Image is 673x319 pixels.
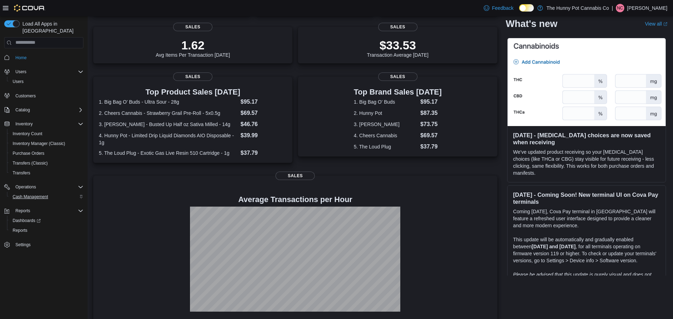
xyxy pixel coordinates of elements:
dt: 2. Cheers Cannabis - Strawberry Grail Pre-Roll - 5x0.5g [99,110,238,117]
span: Users [15,69,26,75]
a: Inventory Count [10,130,45,138]
dt: 1. Big Bag O' Buds - Ultra Sour - 28g [99,98,238,105]
button: Operations [1,182,86,192]
button: Catalog [1,105,86,115]
button: Inventory [1,119,86,129]
span: Dashboards [10,216,83,225]
dd: $73.75 [420,120,442,129]
span: Reports [15,208,30,214]
h3: Top Brand Sales [DATE] [354,88,442,96]
button: Transfers (Classic) [7,158,86,168]
dt: 4. Hunny Pot - Limited Drip Liquid Diamonds AIO Disposable - 1g [99,132,238,146]
a: Home [13,54,29,62]
span: Inventory Count [10,130,83,138]
svg: External link [663,22,667,26]
span: NC [617,4,623,12]
img: Cova [14,5,45,12]
button: Inventory Count [7,129,86,139]
button: Users [13,68,29,76]
span: Inventory [13,120,83,128]
button: Users [7,77,86,86]
span: Load All Apps in [GEOGRAPHIC_DATA] [20,20,83,34]
p: $33.53 [367,38,429,52]
span: Cash Management [13,194,48,200]
p: This update will be automatically and gradually enabled between , for all terminals operating on ... [513,236,660,264]
span: Home [13,53,83,62]
dt: 1. Big Bag O' Buds [354,98,417,105]
a: Reports [10,226,30,235]
span: Transfers (Classic) [10,159,83,167]
button: Operations [13,183,39,191]
span: Transfers [13,170,30,176]
a: Purchase Orders [10,149,47,158]
button: Home [1,53,86,63]
span: Users [10,77,83,86]
span: Reports [13,228,27,233]
dt: 5. The Loud Plug [354,143,417,150]
span: Purchase Orders [13,151,45,156]
span: Reports [10,226,83,235]
p: The Hunny Pot Cannabis Co [546,4,609,12]
button: Reports [1,206,86,216]
span: Purchase Orders [10,149,83,158]
button: Purchase Orders [7,148,86,158]
dd: $69.57 [420,131,442,140]
span: Settings [13,240,83,249]
dt: 3. [PERSON_NAME] [354,121,417,128]
input: Dark Mode [519,4,534,12]
dd: $46.76 [240,120,287,129]
dd: $95.17 [420,98,442,106]
span: Inventory Count [13,131,42,137]
span: Sales [276,172,315,180]
span: Transfers (Classic) [13,160,48,166]
button: Settings [1,240,86,250]
button: Inventory [13,120,35,128]
a: Dashboards [10,216,43,225]
button: Inventory Manager (Classic) [7,139,86,148]
span: Inventory Manager (Classic) [13,141,65,146]
a: Dashboards [7,216,86,226]
p: Coming [DATE], Cova Pay terminal in [GEOGRAPHIC_DATA] will feature a refreshed user interface des... [513,208,660,229]
h3: [DATE] - [MEDICAL_DATA] choices are now saved when receiving [513,132,660,146]
strong: [DATE] and [DATE] [532,244,576,250]
dd: $39.99 [240,131,287,140]
h3: [DATE] - Coming Soon! New terminal UI on Cova Pay terminals [513,192,660,206]
span: Users [13,79,23,84]
button: Catalog [13,106,33,114]
div: Transaction Average [DATE] [367,38,429,58]
p: 1.62 [156,38,230,52]
a: Settings [13,241,33,249]
dd: $95.17 [240,98,287,106]
p: We've updated product receiving so your [MEDICAL_DATA] choices (like THCa or CBG) stay visible fo... [513,149,660,177]
dt: 3. [PERSON_NAME] - Busted Up Half oz Sativa Milled - 14g [99,121,238,128]
dt: 4. Cheers Cannabis [354,132,417,139]
a: Transfers [10,169,33,177]
span: Sales [173,23,212,31]
div: Nick Cirinna [616,4,624,12]
div: Avg Items Per Transaction [DATE] [156,38,230,58]
dt: 2. Hunny Pot [354,110,417,117]
h3: Top Product Sales [DATE] [99,88,287,96]
a: View allExternal link [645,21,667,27]
span: Sales [378,72,417,81]
button: Transfers [7,168,86,178]
span: Users [13,68,83,76]
span: Dashboards [13,218,41,223]
span: Operations [15,184,36,190]
span: Cash Management [10,193,83,201]
dt: 5. The Loud Plug - Exotic Gas Live Resin 510 Cartridge - 1g [99,150,238,157]
dd: $37.79 [240,149,287,157]
span: Sales [173,72,212,81]
button: Customers [1,91,86,101]
a: Customers [13,92,39,100]
span: Transfers [10,169,83,177]
button: Reports [13,207,33,215]
a: Feedback [481,1,516,15]
span: Catalog [15,107,30,113]
em: Please be advised that this update is purely visual and does not impact payment functionality. [513,272,652,285]
dd: $87.35 [420,109,442,117]
span: Customers [15,93,36,99]
span: Operations [13,183,83,191]
dd: $37.79 [420,143,442,151]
